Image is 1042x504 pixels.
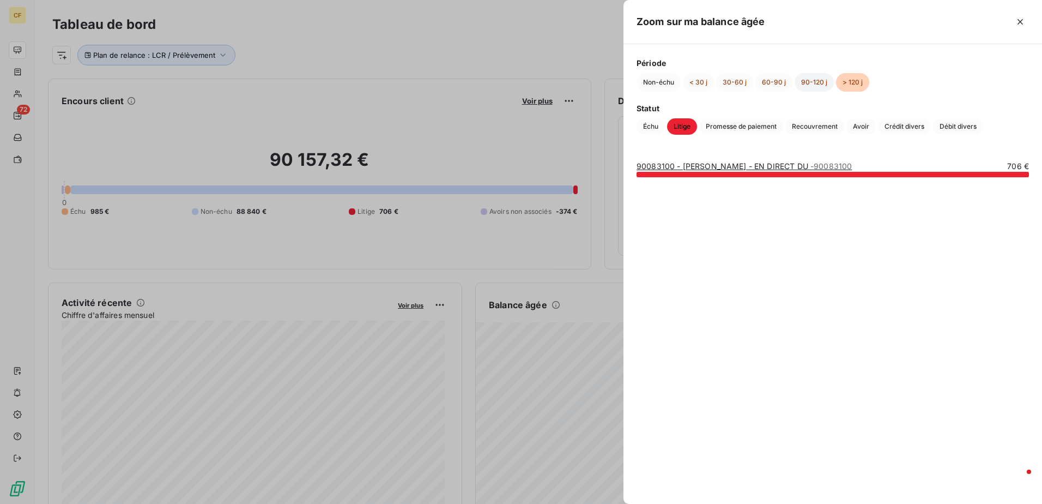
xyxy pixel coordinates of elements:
button: 60-90 j [755,73,792,92]
button: < 30 j [683,73,714,92]
button: Non-échu [637,73,681,92]
button: Recouvrement [785,118,844,135]
span: 706 € [1007,161,1029,172]
iframe: Intercom live chat [1005,467,1031,493]
button: Promesse de paiement [699,118,783,135]
button: Échu [637,118,665,135]
span: Statut [637,103,1029,114]
h5: Zoom sur ma balance âgée [637,14,765,29]
button: 90-120 j [795,73,834,92]
button: > 120 j [836,73,869,92]
button: Crédit divers [878,118,931,135]
button: Avoir [846,118,876,135]
span: Période [637,57,1029,69]
button: 30-60 j [716,73,753,92]
span: - 90083100 [810,161,852,171]
button: Débit divers [933,118,983,135]
button: Litige [667,118,697,135]
a: 90083100 - [PERSON_NAME] - EN DIRECT DU [637,161,852,171]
